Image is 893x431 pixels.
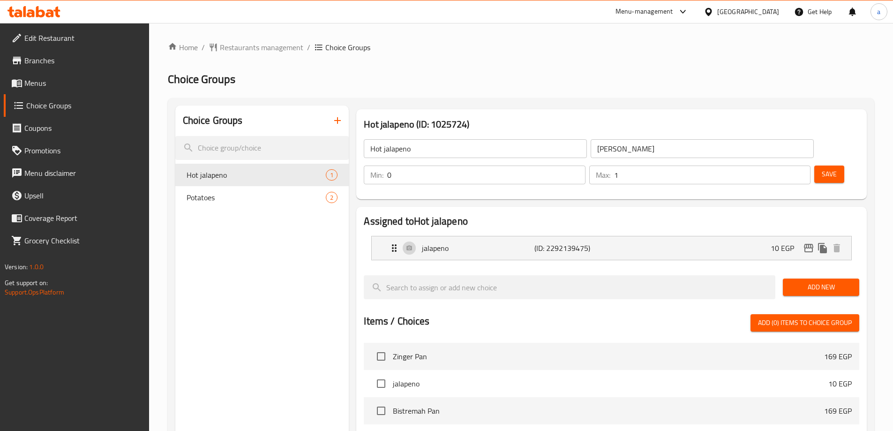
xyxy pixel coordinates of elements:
div: Choices [326,192,338,203]
li: / [307,42,310,53]
p: Min: [370,169,383,181]
a: Coverage Report [4,207,149,229]
span: Edit Restaurant [24,32,142,44]
span: Bistremah Pan [393,405,824,416]
div: Hot jalapeno1 [175,164,349,186]
span: jalapeno [393,378,828,389]
p: 10 EGP [828,378,852,389]
span: 1 [326,171,337,180]
span: a [877,7,880,17]
button: Save [814,166,844,183]
span: Version: [5,261,28,273]
span: Grocery Checklist [24,235,142,246]
span: Add New [790,281,852,293]
span: Hot jalapeno [187,169,326,181]
nav: breadcrumb [168,42,874,53]
p: Max: [596,169,610,181]
p: jalapeno [422,242,534,254]
button: duplicate [816,241,830,255]
a: Menu disclaimer [4,162,149,184]
input: search [364,275,775,299]
div: Menu-management [615,6,673,17]
a: Support.OpsPlatform [5,286,64,298]
div: [GEOGRAPHIC_DATA] [717,7,779,17]
span: 1.0.0 [29,261,44,273]
span: Save [822,168,837,180]
span: Add (0) items to choice group [758,317,852,329]
a: Menus [4,72,149,94]
span: Choice Groups [325,42,370,53]
input: search [175,136,349,160]
a: Promotions [4,139,149,162]
span: Coupons [24,122,142,134]
a: Restaurants management [209,42,303,53]
span: Potatoes [187,192,326,203]
h2: Items / Choices [364,314,429,328]
span: Choice Groups [168,68,235,90]
span: Get support on: [5,277,48,289]
span: Menus [24,77,142,89]
span: Branches [24,55,142,66]
h3: Hot jalapeno (ID: 1025724) [364,117,859,132]
span: Promotions [24,145,142,156]
li: Expand [364,232,859,264]
div: Potatoes2 [175,186,349,209]
span: Select choice [371,374,391,393]
li: / [202,42,205,53]
span: Menu disclaimer [24,167,142,179]
p: 10 EGP [771,242,802,254]
span: Coverage Report [24,212,142,224]
button: Add New [783,279,859,296]
a: Branches [4,49,149,72]
a: Choice Groups [4,94,149,117]
a: Grocery Checklist [4,229,149,252]
div: Choices [326,169,338,181]
p: (ID: 2292139475) [534,242,609,254]
span: Zinger Pan [393,351,824,362]
p: 169 EGP [824,351,852,362]
span: Restaurants management [220,42,303,53]
button: Add (0) items to choice group [750,314,859,332]
a: Home [168,42,198,53]
button: edit [802,241,816,255]
button: delete [830,241,844,255]
div: Expand [372,236,851,260]
span: Select choice [371,347,391,366]
a: Edit Restaurant [4,27,149,49]
h2: Choice Groups [183,113,243,128]
h2: Assigned to Hot jalapeno [364,214,859,228]
span: Choice Groups [26,100,142,111]
a: Upsell [4,184,149,207]
a: Coupons [4,117,149,139]
span: 2 [326,193,337,202]
p: 169 EGP [824,405,852,416]
span: Upsell [24,190,142,201]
